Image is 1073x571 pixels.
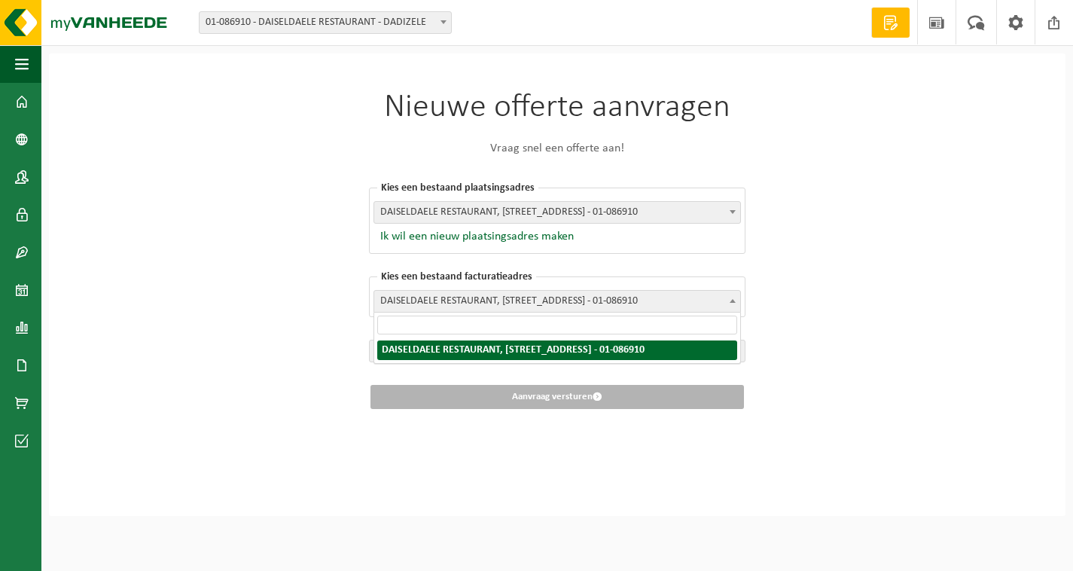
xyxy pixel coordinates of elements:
span: DAISELDAELE RESTAURANT, MEENSESTEENWEG 201, DADIZELE, 0831.824.191 - 01-086910 [373,290,741,313]
span: DAISELDAELE RESTAURANT, MEENSESTEENWEG 201, DADIZELE - 01-086910 [373,201,741,224]
span: DAISELDAELE RESTAURANT, MEENSESTEENWEG 201, DADIZELE - 01-086910 [374,202,740,223]
span: Kies een bestaand facturatieadres [377,271,536,282]
button: Ik wil een nieuw plaatsingsadres maken [373,229,574,244]
button: Aanvraag versturen [370,385,744,409]
h1: Nieuwe offerte aanvragen [369,91,745,124]
span: 01-086910 - DAISELDAELE RESTAURANT - DADIZELE [199,11,452,34]
span: DAISELDAELE RESTAURANT, MEENSESTEENWEG 201, DADIZELE, 0831.824.191 - 01-086910 [374,291,740,312]
span: Kies een bestaand plaatsingsadres [377,182,538,194]
span: 01-086910 - DAISELDAELE RESTAURANT - DADIZELE [200,12,451,33]
li: DAISELDAELE RESTAURANT, [STREET_ADDRESS] - 01-086910 [377,340,737,360]
p: Vraag snel een offerte aan! [369,139,745,157]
